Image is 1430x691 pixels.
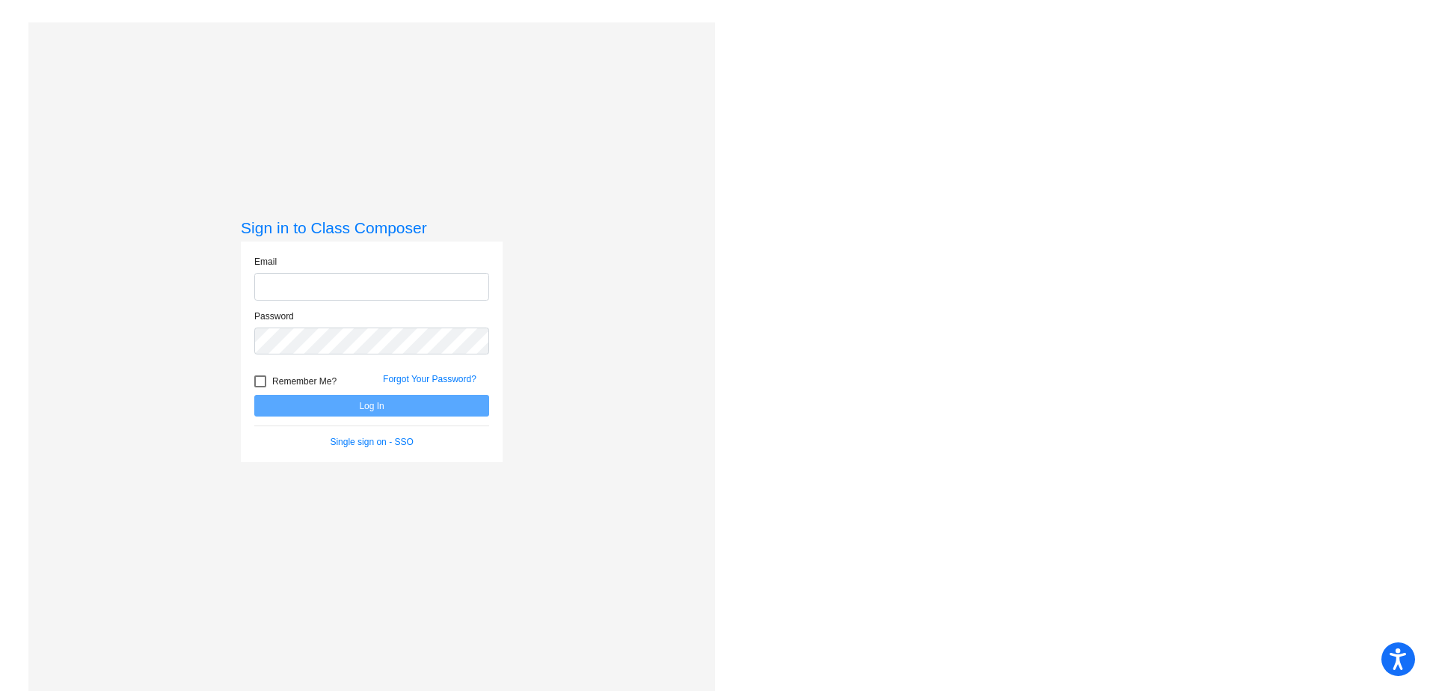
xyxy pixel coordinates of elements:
[254,395,489,417] button: Log In
[241,218,503,237] h3: Sign in to Class Composer
[254,255,277,268] label: Email
[272,372,337,390] span: Remember Me?
[330,437,413,447] a: Single sign on - SSO
[383,374,476,384] a: Forgot Your Password?
[254,310,294,323] label: Password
